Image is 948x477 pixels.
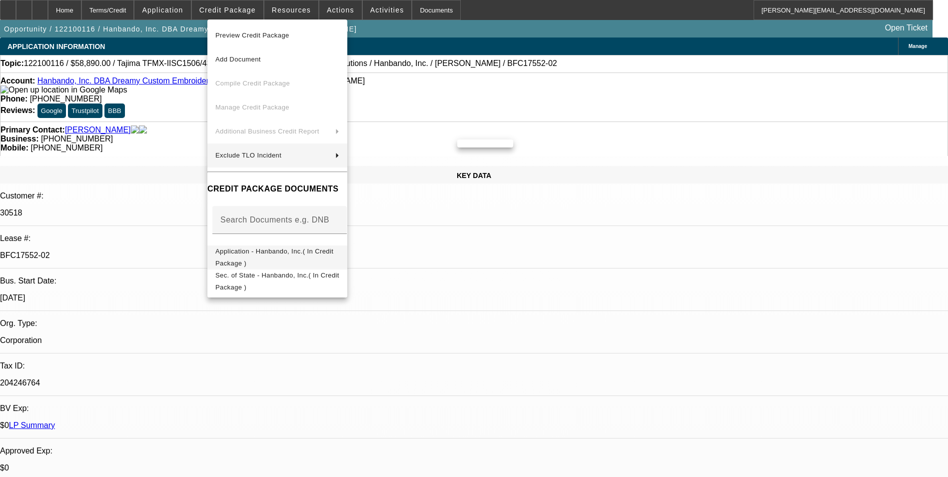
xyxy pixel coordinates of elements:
[215,55,261,63] span: Add Document
[215,151,281,159] span: Exclude TLO Incident
[207,183,347,195] h4: CREDIT PACKAGE DOCUMENTS
[207,269,347,293] button: Sec. of State - Hanbando, Inc.( In Credit Package )
[215,271,339,291] span: Sec. of State - Hanbando, Inc.( In Credit Package )
[207,245,347,269] button: Application - Hanbando, Inc.( In Credit Package )
[215,31,289,39] span: Preview Credit Package
[220,215,329,224] mat-label: Search Documents e.g. DNB
[215,247,333,267] span: Application - Hanbando, Inc.( In Credit Package )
